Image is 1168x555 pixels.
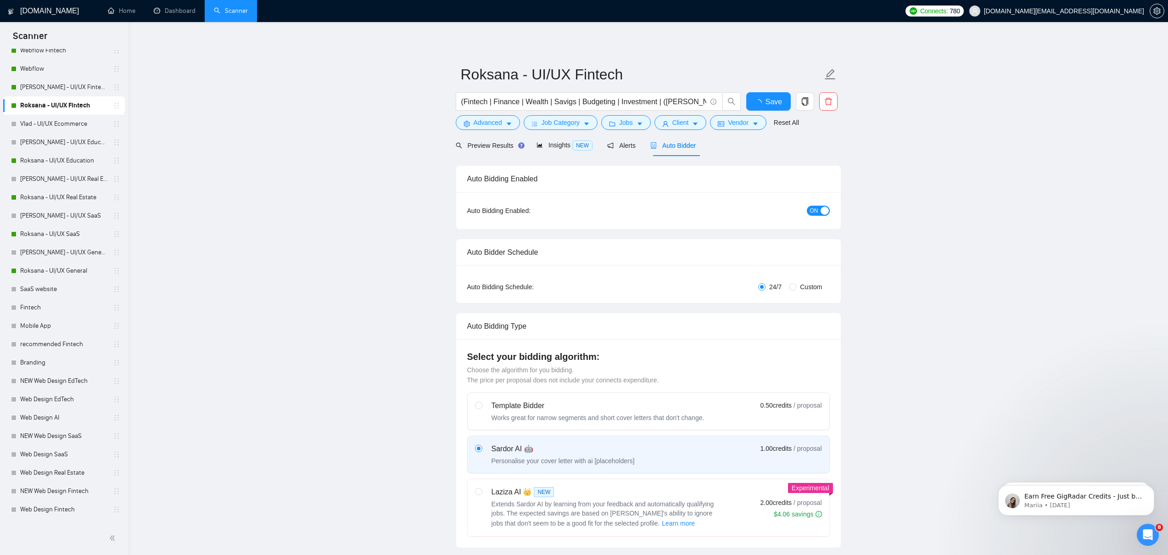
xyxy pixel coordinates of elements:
[517,141,525,150] div: Tooltip anchor
[467,282,588,292] div: Auto Bidding Schedule:
[536,142,543,148] span: area-chart
[113,286,120,293] span: holder
[20,409,107,427] a: Web Design AI
[607,142,636,149] span: Alerts
[6,29,55,49] span: Scanner
[20,188,107,207] a: Roksana - UI/UX Real Estate
[20,170,107,188] a: [PERSON_NAME] - UI/UX Real Estate
[113,469,120,477] span: holder
[920,6,948,16] span: Connects:
[20,133,107,151] a: [PERSON_NAME] - UI/UX Education
[113,84,120,91] span: holder
[792,484,829,492] span: Experimental
[20,372,107,390] a: NEW Web Design EdTech
[794,401,822,410] span: / proposal
[113,212,120,219] span: holder
[20,519,107,537] a: Web Design Healthcare
[766,282,785,292] span: 24/7
[20,60,107,78] a: Webflow
[113,414,120,421] span: holder
[523,487,532,498] span: 👑
[113,157,120,164] span: holder
[650,142,657,149] span: robot
[661,518,695,529] button: Laziza AI NEWExtends Sardor AI by learning from your feedback and automatically qualifying jobs. ...
[506,120,512,127] span: caret-down
[492,443,635,454] div: Sardor AI 🤖
[662,120,669,127] span: user
[474,118,502,128] span: Advanced
[20,482,107,500] a: NEW Web Design Fintech
[950,6,960,16] span: 780
[601,115,651,130] button: folderJobscaret-down
[754,99,766,107] span: loading
[534,487,554,497] span: NEW
[108,7,135,15] a: homeHome
[461,96,706,107] input: Search Freelance Jobs...
[113,267,120,275] span: holder
[113,359,120,366] span: holder
[794,498,822,507] span: / proposal
[113,230,120,238] span: holder
[723,97,740,106] span: search
[20,500,107,519] a: Web Design Fintech
[467,239,830,265] div: Auto Bidder Schedule
[796,282,826,292] span: Custom
[20,335,107,353] a: recommended Fintech
[154,7,196,15] a: dashboardDashboard
[467,350,830,363] h4: Select your bidding algorithm:
[816,511,822,517] span: info-circle
[760,498,792,508] span: 2.00 credits
[760,400,792,410] span: 0.50 credits
[467,366,659,384] span: Choose the algorithm for you bidding. The price per proposal does not include your connects expen...
[20,243,107,262] a: [PERSON_NAME] - UI/UX General
[20,353,107,372] a: Branding
[113,102,120,109] span: holder
[456,142,462,149] span: search
[1150,7,1164,15] a: setting
[766,96,782,107] span: Save
[796,97,814,106] span: copy
[20,78,107,96] a: [PERSON_NAME] - UI/UX Fintech
[492,500,714,527] span: Extends Sardor AI by learning from your feedback and automatically qualifying jobs. The expected ...
[113,249,120,256] span: holder
[492,456,635,465] div: Personalise your cover letter with ai [placeholders]
[984,466,1168,530] iframe: Intercom notifications message
[810,206,818,216] span: ON
[662,518,695,528] span: Learn more
[456,142,522,149] span: Preview Results
[910,7,917,15] img: upwork-logo.png
[467,166,830,192] div: Auto Bidding Enabled
[572,140,592,151] span: NEW
[456,115,520,130] button: settingAdvancedcaret-down
[728,118,748,128] span: Vendor
[20,262,107,280] a: Roksana - UI/UX General
[20,151,107,170] a: Roksana - UI/UX Education
[650,142,696,149] span: Auto Bidder
[113,341,120,348] span: holder
[1150,4,1164,18] button: setting
[20,390,107,409] a: Web Design EdTech
[774,510,822,519] div: $4.06 savings
[113,47,120,54] span: holder
[20,298,107,317] a: Fintech
[214,7,248,15] a: searchScanner
[794,444,822,453] span: / proposal
[467,206,588,216] div: Auto Bidding Enabled:
[461,63,822,86] input: Scanner name...
[113,432,120,440] span: holder
[654,115,707,130] button: userClientcaret-down
[464,120,470,127] span: setting
[113,175,120,183] span: holder
[20,225,107,243] a: Roksana - UI/UX SaaS
[492,400,704,411] div: Template Bidder
[8,4,14,19] img: logo
[113,377,120,385] span: holder
[536,141,592,149] span: Insights
[113,194,120,201] span: holder
[20,41,107,60] a: Webflow Fintech
[109,533,118,543] span: double-left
